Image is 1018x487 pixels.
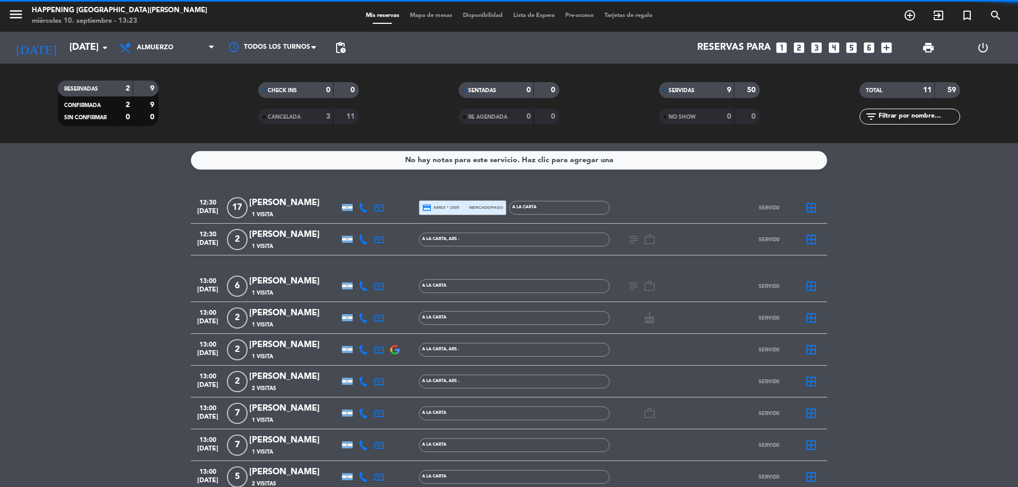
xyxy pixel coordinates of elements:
span: 2 [227,229,248,250]
button: SERVIDO [742,339,795,360]
input: Filtrar por nombre... [877,111,960,122]
span: 17 [227,197,248,218]
div: [PERSON_NAME] [249,402,339,415]
strong: 0 [350,86,357,94]
span: 2 [227,371,248,392]
div: [PERSON_NAME] [249,370,339,384]
span: 1 Visita [252,416,273,424]
strong: 2 [126,85,130,92]
strong: 0 [551,86,557,94]
span: Reservas para [697,42,771,53]
span: 1 Visita [252,448,273,456]
div: [PERSON_NAME] [249,275,339,288]
span: [DATE] [195,445,221,457]
span: Mapa de mesas [405,13,458,19]
span: A LA CARTA [422,315,446,320]
span: , ARS - [446,347,459,351]
strong: 50 [747,86,758,94]
span: 2 Visitas [252,384,276,393]
div: LOG OUT [955,32,1010,64]
span: SERVIDAS [669,88,695,93]
strong: 3 [326,113,330,120]
div: miércoles 10. septiembre - 13:23 [32,16,207,26]
span: amex * 1005 [422,203,459,212]
button: SERVIDO [742,276,795,297]
button: SERVIDO [742,371,795,392]
button: SERVIDO [742,229,795,250]
strong: 11 [346,113,357,120]
span: CHECK INS [268,88,297,93]
span: 7 [227,403,248,424]
i: looks_3 [810,41,823,55]
span: Almuerzo [137,44,173,51]
span: A LA CARTA [422,347,459,351]
i: border_all [805,312,818,324]
span: Disponibilidad [458,13,508,19]
strong: 9 [150,101,156,109]
i: work_outline [643,233,656,246]
span: 13:00 [195,369,221,382]
i: border_all [805,439,818,451]
span: 13:00 [195,433,221,445]
span: print [922,41,935,54]
strong: 9 [150,85,156,92]
i: [DATE] [8,36,64,59]
span: , ARS - [446,237,459,241]
i: border_all [805,280,818,293]
i: looks_4 [827,41,841,55]
span: A LA CARTA [512,205,537,209]
span: TOTAL [866,88,882,93]
i: looks_one [775,41,788,55]
span: mercadopago [469,204,503,211]
span: CONFIRMADA [64,103,101,108]
i: subject [627,280,640,293]
i: border_all [805,375,818,388]
span: 13:00 [195,338,221,350]
img: google-logo.png [390,345,400,355]
span: 12:30 [195,227,221,240]
strong: 0 [526,86,531,94]
span: CANCELADA [268,114,301,120]
i: work_outline [643,407,656,420]
button: menu [8,6,24,26]
div: [PERSON_NAME] [249,465,339,479]
span: A LA CARTA [422,442,446,447]
span: 13:00 [195,274,221,286]
span: [DATE] [195,318,221,330]
span: SERVIDO [759,283,779,289]
span: 1 Visita [252,321,273,329]
i: arrow_drop_down [99,41,111,54]
i: exit_to_app [932,9,945,22]
div: [PERSON_NAME] [249,433,339,447]
span: SERVIDO [759,236,779,242]
button: SERVIDO [742,197,795,218]
span: A LA CARTA [422,379,459,383]
button: SERVIDO [742,307,795,329]
div: No hay notas para este servicio. Haz clic para agregar una [405,154,613,166]
span: 2 [227,307,248,329]
span: SERVIDO [759,442,779,448]
i: border_all [805,407,818,420]
button: SERVIDO [742,403,795,424]
span: , ARS - [446,379,459,383]
span: SIN CONFIRMAR [64,115,107,120]
span: Mis reservas [361,13,405,19]
span: [DATE] [195,286,221,298]
i: looks_6 [862,41,876,55]
i: search [989,9,1002,22]
i: looks_5 [845,41,858,55]
i: add_circle_outline [903,9,916,22]
span: Tarjetas de regalo [599,13,658,19]
i: credit_card [422,203,432,212]
span: NO SHOW [669,114,696,120]
span: A LA CARTA [422,411,446,415]
span: 1 Visita [252,289,273,297]
strong: 0 [326,86,330,94]
span: A LA CARTA [422,474,446,479]
div: [PERSON_NAME] [249,196,339,210]
span: [DATE] [195,240,221,252]
span: SENTADAS [468,88,496,93]
span: RESERVADAS [64,86,98,92]
strong: 59 [947,86,958,94]
span: 13:00 [195,306,221,318]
